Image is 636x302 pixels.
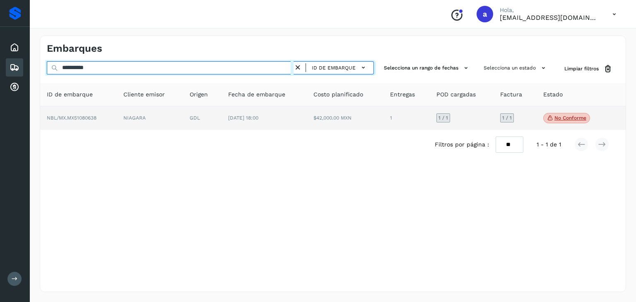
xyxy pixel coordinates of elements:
[502,115,512,120] span: 1 / 1
[537,140,561,149] span: 1 - 1 de 1
[123,90,165,99] span: Cliente emisor
[436,90,476,99] span: POD cargadas
[6,58,23,77] div: Embarques
[183,106,221,130] td: GDL
[381,61,474,75] button: Selecciona un rango de fechas
[228,115,258,121] span: [DATE] 18:00
[480,61,551,75] button: Selecciona un estado
[564,65,599,72] span: Limpiar filtros
[558,61,619,77] button: Limpiar filtros
[47,115,96,121] span: NBL/MX.MX51080638
[383,106,430,130] td: 1
[543,90,563,99] span: Estado
[390,90,415,99] span: Entregas
[500,90,522,99] span: Factura
[47,90,93,99] span: ID de embarque
[554,115,586,121] p: No conforme
[435,140,489,149] span: Filtros por página :
[312,64,356,72] span: ID de embarque
[313,90,363,99] span: Costo planificado
[6,38,23,57] div: Inicio
[228,90,285,99] span: Fecha de embarque
[6,78,23,96] div: Cuentas por cobrar
[190,90,208,99] span: Origen
[438,115,448,120] span: 1 / 1
[47,43,102,55] h4: Embarques
[500,14,599,22] p: aux.facturacion@atpilot.mx
[500,7,599,14] p: Hola,
[309,62,370,74] button: ID de embarque
[307,106,383,130] td: $42,000.00 MXN
[117,106,183,130] td: NIAGARA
